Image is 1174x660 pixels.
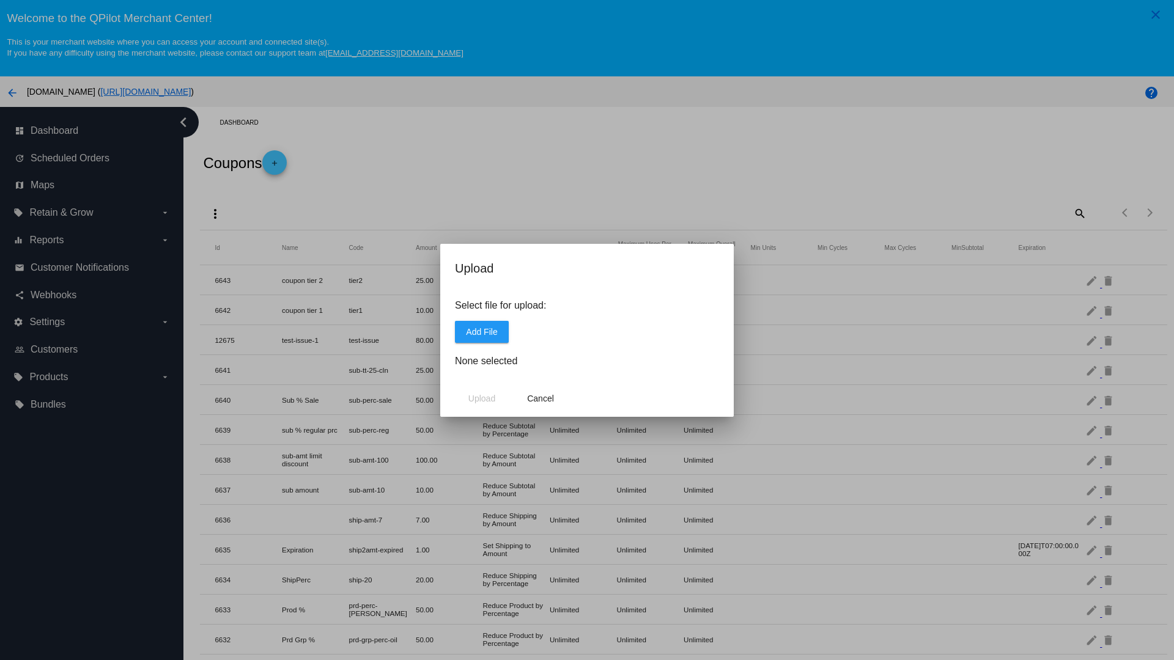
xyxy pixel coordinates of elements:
button: Close dialog [514,387,567,409]
h4: None selected [455,356,719,367]
button: Upload [455,387,509,409]
span: Upload [468,393,495,403]
span: Add File [466,327,497,337]
button: Add File [455,321,509,343]
span: Cancel [527,393,554,403]
h2: Upload [455,258,719,278]
p: Select file for upload: [455,300,719,311]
